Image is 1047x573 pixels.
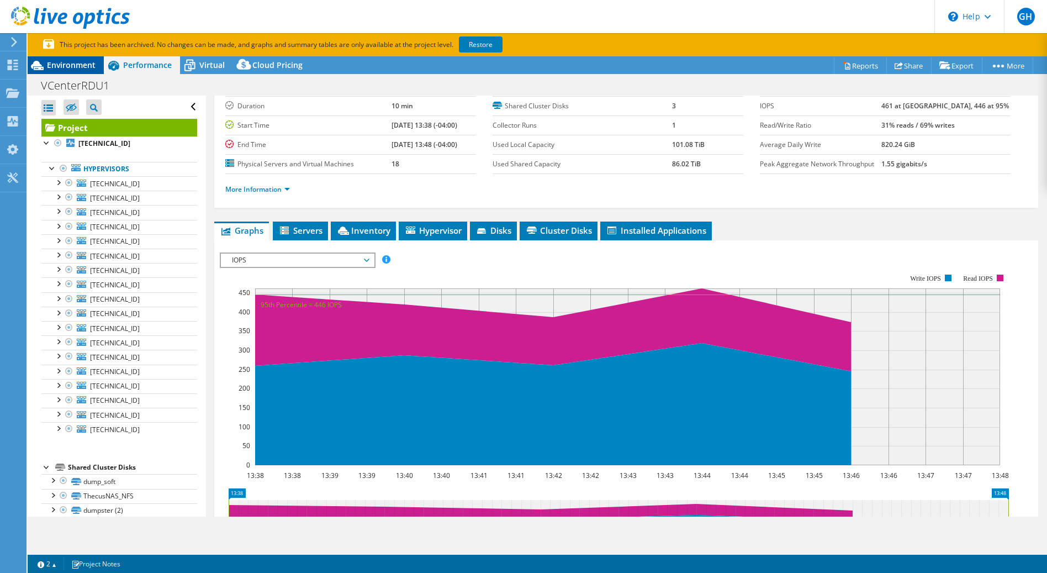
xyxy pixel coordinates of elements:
[90,353,140,362] span: [TECHNICAL_ID]
[90,295,140,304] span: [TECHNICAL_ID]
[433,471,450,480] text: 13:40
[239,422,250,432] text: 100
[41,489,197,503] a: ThecusNAS_NFS
[41,408,197,422] a: [TECHNICAL_ID]
[41,220,197,234] a: [TECHNICAL_ID]
[881,101,1009,111] b: 461 at [GEOGRAPHIC_DATA], 446 at 95%
[992,471,1009,480] text: 13:48
[392,101,413,111] b: 10 min
[123,60,172,70] span: Performance
[321,471,339,480] text: 13:39
[239,345,250,355] text: 300
[239,288,250,297] text: 450
[90,222,140,232] span: [TECHNICAL_ID]
[41,379,197,393] a: [TECHNICAL_ID]
[41,277,197,292] a: [TECHNICAL_ID]
[582,471,599,480] text: 13:42
[278,225,322,236] span: Servers
[843,471,860,480] text: 13:46
[917,471,934,480] text: 13:47
[90,396,140,405] span: [TECHNICAL_ID]
[392,120,457,130] b: [DATE] 13:38 (-04:00)
[90,381,140,391] span: [TECHNICAL_ID]
[931,57,982,74] a: Export
[90,367,140,376] span: [TECHNICAL_ID]
[90,251,140,261] span: [TECHNICAL_ID]
[78,139,130,148] b: [TECHNICAL_ID]
[239,403,250,412] text: 150
[694,471,711,480] text: 13:44
[760,101,881,112] label: IOPS
[246,460,250,470] text: 0
[199,60,225,70] span: Virtual
[90,193,140,203] span: [TECHNICAL_ID]
[225,185,290,194] a: More Information
[392,159,399,169] b: 18
[90,236,140,246] span: [TECHNICAL_ID]
[41,136,197,151] a: [TECHNICAL_ID]
[239,383,250,393] text: 200
[459,36,503,52] a: Restore
[760,120,881,131] label: Read/Write Ratio
[90,179,140,188] span: [TECHNICAL_ID]
[336,225,390,236] span: Inventory
[220,225,263,236] span: Graphs
[226,254,368,267] span: IOPS
[881,120,955,130] b: 31% reads / 69% writes
[41,119,197,136] a: Project
[43,39,584,51] p: This project has been archived. No changes can be made, and graphs and summary tables are only av...
[41,205,197,219] a: [TECHNICAL_ID]
[606,225,706,236] span: Installed Applications
[881,140,915,149] b: 820.24 GiB
[493,101,672,112] label: Shared Cluster Disks
[47,60,96,70] span: Environment
[30,557,64,571] a: 2
[657,471,674,480] text: 13:43
[982,57,1033,74] a: More
[955,471,972,480] text: 13:47
[507,471,525,480] text: 13:41
[41,393,197,408] a: [TECHNICAL_ID]
[41,503,197,518] a: dumpster (2)
[41,249,197,263] a: [TECHNICAL_ID]
[68,461,197,474] div: Shared Cluster Disks
[41,234,197,249] a: [TECHNICAL_ID]
[90,280,140,290] span: [TECHNICAL_ID]
[672,101,676,111] b: 3
[806,471,823,480] text: 13:45
[41,474,197,488] a: dump_soft
[1017,8,1035,25] span: GH
[620,471,637,480] text: 13:43
[90,425,140,434] span: [TECHNICAL_ID]
[41,365,197,379] a: [TECHNICAL_ID]
[247,471,264,480] text: 13:38
[41,350,197,364] a: [TECHNICAL_ID]
[493,159,672,170] label: Used Shared Capacity
[948,12,958,22] svg: \n
[545,471,562,480] text: 13:42
[493,120,672,131] label: Collector Runs
[41,292,197,307] a: [TECHNICAL_ID]
[90,208,140,217] span: [TECHNICAL_ID]
[41,335,197,350] a: [TECHNICAL_ID]
[225,120,392,131] label: Start Time
[90,411,140,420] span: [TECHNICAL_ID]
[41,191,197,205] a: [TECHNICAL_ID]
[41,307,197,321] a: [TECHNICAL_ID]
[225,159,392,170] label: Physical Servers and Virtual Machines
[41,422,197,437] a: [TECHNICAL_ID]
[404,225,462,236] span: Hypervisor
[672,140,705,149] b: 101.08 TiB
[880,471,897,480] text: 13:46
[41,321,197,335] a: [TECHNICAL_ID]
[36,80,126,92] h1: VCenterRDU1
[90,324,140,333] span: [TECHNICAL_ID]
[41,162,197,176] a: Hypervisors
[396,471,413,480] text: 13:40
[90,338,140,348] span: [TECHNICAL_ID]
[225,101,392,112] label: Duration
[493,139,672,150] label: Used Local Capacity
[225,139,392,150] label: End Time
[672,120,676,130] b: 1
[242,441,250,450] text: 50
